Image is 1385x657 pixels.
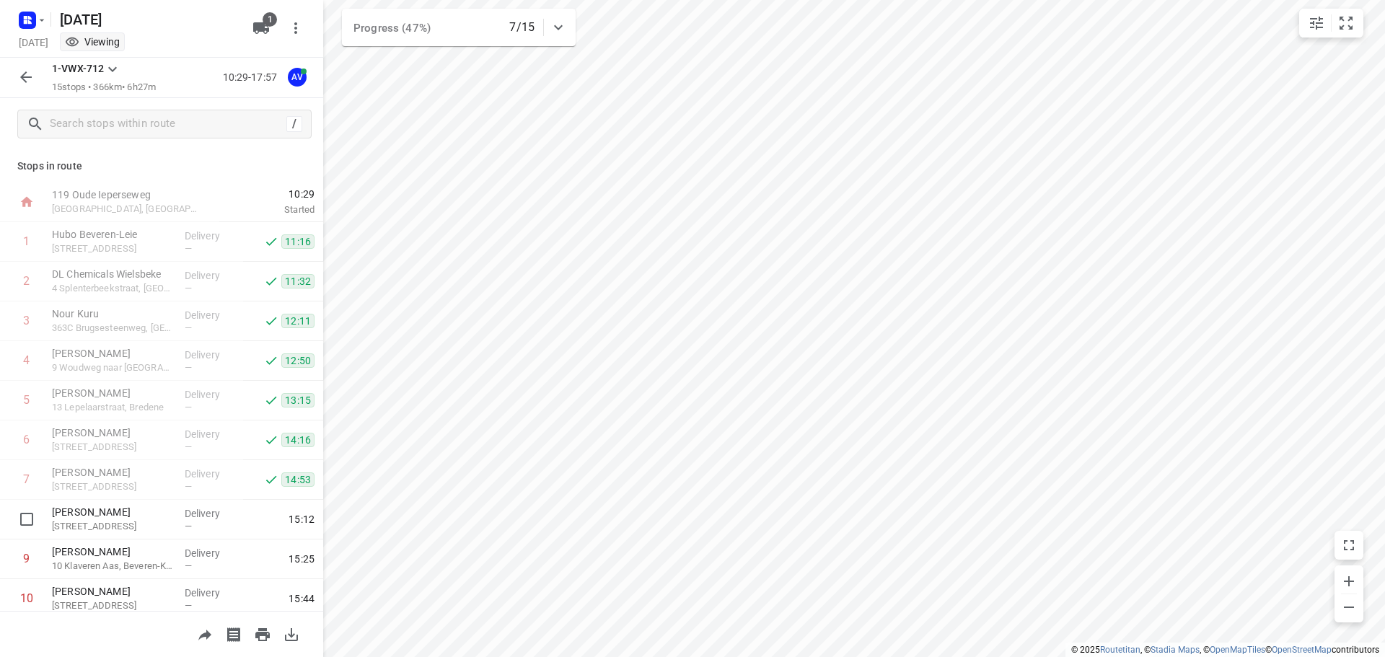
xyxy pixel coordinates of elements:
[185,402,192,413] span: —
[52,267,173,281] p: DL Chemicals Wielsbeke
[12,505,41,534] span: Select
[281,274,315,288] span: 11:32
[52,519,173,534] p: 152 Sparrenhofstraat, Sint-Niklaas
[52,346,173,361] p: [PERSON_NAME]
[264,274,278,288] svg: Done
[23,393,30,407] div: 5
[281,314,315,328] span: 12:11
[185,308,238,322] p: Delivery
[263,12,277,27] span: 1
[52,505,173,519] p: [PERSON_NAME]
[281,353,315,368] span: 12:50
[23,552,30,565] div: 9
[65,35,120,49] div: You are currently in view mode. To make any changes, go to edit project.
[23,472,30,486] div: 7
[52,361,173,375] p: 9 Woudweg naar [GEOGRAPHIC_DATA], [GEOGRAPHIC_DATA]
[52,307,173,321] p: Nour Kuru
[185,586,238,600] p: Delivery
[185,362,192,373] span: —
[185,481,192,492] span: —
[52,281,173,296] p: 4 Splenterbeekstraat, Wielsbeke
[52,599,173,613] p: [STREET_ADDRESS]
[52,61,104,76] p: 1-VWX-712
[289,552,315,566] span: 15:25
[247,14,276,43] button: 1
[281,472,315,487] span: 14:53
[1210,645,1265,655] a: OpenMapTiles
[52,321,173,335] p: 363C Brugsesteenweg, Roeselare
[1151,645,1200,655] a: Stadia Maps
[281,393,315,407] span: 13:15
[281,234,315,249] span: 11:16
[23,234,30,248] div: 1
[52,440,173,454] p: [STREET_ADDRESS]
[52,544,173,559] p: [PERSON_NAME]
[52,386,173,400] p: [PERSON_NAME]
[281,14,310,43] button: More
[52,425,173,440] p: [PERSON_NAME]
[219,203,315,217] p: Started
[264,234,278,249] svg: Done
[264,314,278,328] svg: Done
[277,627,306,640] span: Download route
[185,387,238,402] p: Delivery
[264,433,278,447] svg: Done
[23,274,30,288] div: 2
[185,546,238,560] p: Delivery
[190,627,219,640] span: Share route
[52,81,156,94] p: 15 stops • 366km • 6h27m
[1071,645,1379,655] li: © 2025 , © , © © contributors
[52,227,173,242] p: Hubo Beveren-Leie
[219,627,248,640] span: Print shipping labels
[509,19,535,36] p: 7/15
[1299,9,1363,38] div: small contained button group
[185,268,238,283] p: Delivery
[23,433,30,446] div: 6
[353,22,431,35] span: Progress (47%)
[223,70,283,85] p: 10:29-17:57
[185,467,238,481] p: Delivery
[185,348,238,362] p: Delivery
[1332,9,1360,38] button: Fit zoom
[185,243,192,254] span: —
[342,9,576,46] div: Progress (47%)7/15
[264,472,278,487] svg: Done
[17,159,306,174] p: Stops in route
[185,283,192,294] span: —
[289,591,315,606] span: 15:44
[1302,9,1331,38] button: Map settings
[23,353,30,367] div: 4
[50,113,286,136] input: Search stops within route
[1100,645,1140,655] a: Routetitan
[185,229,238,243] p: Delivery
[52,188,202,202] p: 119 Oude Ieperseweg
[185,600,192,611] span: —
[248,627,277,640] span: Print route
[23,314,30,327] div: 3
[1272,645,1332,655] a: OpenStreetMap
[185,560,192,571] span: —
[52,465,173,480] p: [PERSON_NAME]
[185,427,238,441] p: Delivery
[281,433,315,447] span: 14:16
[52,202,202,216] p: [GEOGRAPHIC_DATA], [GEOGRAPHIC_DATA]
[264,353,278,368] svg: Done
[52,242,173,256] p: 270 Kortrijkseweg, Waregem
[185,441,192,452] span: —
[289,512,315,526] span: 15:12
[185,506,238,521] p: Delivery
[20,591,33,605] div: 10
[264,393,278,407] svg: Done
[286,116,302,132] div: /
[185,322,192,333] span: —
[52,584,173,599] p: [PERSON_NAME]
[283,70,312,84] span: Assigned to Axel Verzele
[219,187,315,201] span: 10:29
[185,521,192,532] span: —
[52,400,173,415] p: 13 Lepelaarstraat, Bredene
[52,559,173,573] p: 10 Klaveren Aas, Beveren-Kruibeke-Zwijndrecht
[52,480,173,494] p: [STREET_ADDRESS]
